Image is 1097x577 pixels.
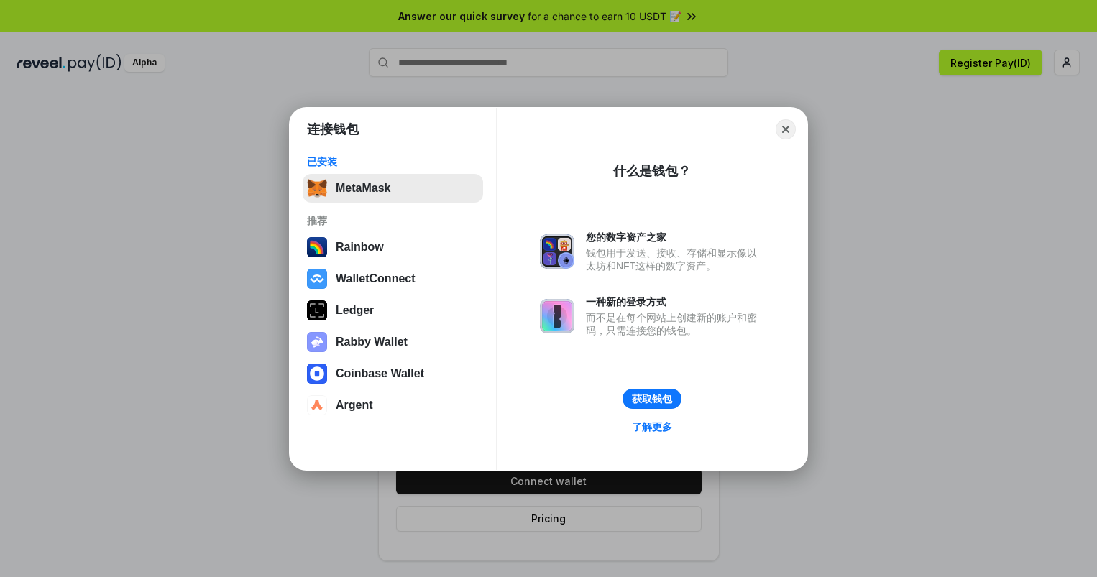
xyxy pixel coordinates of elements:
button: Rabby Wallet [303,328,483,356]
button: Close [776,119,796,139]
div: 推荐 [307,214,479,227]
h1: 连接钱包 [307,121,359,138]
div: 钱包用于发送、接收、存储和显示像以太坊和NFT这样的数字资产。 [586,246,764,272]
img: svg+xml,%3Csvg%20xmlns%3D%22http%3A%2F%2Fwww.w3.org%2F2000%2Fsvg%22%20fill%3D%22none%22%20viewBox... [540,299,574,333]
div: 一种新的登录方式 [586,295,764,308]
div: WalletConnect [336,272,416,285]
img: svg+xml,%3Csvg%20fill%3D%22none%22%20height%3D%2233%22%20viewBox%3D%220%200%2035%2033%22%20width%... [307,178,327,198]
button: Ledger [303,296,483,325]
div: Coinbase Wallet [336,367,424,380]
div: 了解更多 [632,420,672,433]
div: Rabby Wallet [336,336,408,348]
div: 获取钱包 [632,392,672,405]
div: MetaMask [336,182,390,195]
img: svg+xml,%3Csvg%20xmlns%3D%22http%3A%2F%2Fwww.w3.org%2F2000%2Fsvg%22%20fill%3D%22none%22%20viewBox... [307,332,327,352]
button: Rainbow [303,233,483,262]
div: 您的数字资产之家 [586,231,764,244]
button: Coinbase Wallet [303,359,483,388]
img: svg+xml,%3Csvg%20width%3D%2228%22%20height%3D%2228%22%20viewBox%3D%220%200%2028%2028%22%20fill%3D... [307,269,327,289]
img: svg+xml,%3Csvg%20width%3D%2228%22%20height%3D%2228%22%20viewBox%3D%220%200%2028%2028%22%20fill%3D... [307,364,327,384]
img: svg+xml,%3Csvg%20width%3D%2228%22%20height%3D%2228%22%20viewBox%3D%220%200%2028%2028%22%20fill%3D... [307,395,327,415]
div: Rainbow [336,241,384,254]
img: svg+xml,%3Csvg%20width%3D%22120%22%20height%3D%22120%22%20viewBox%3D%220%200%20120%20120%22%20fil... [307,237,327,257]
img: svg+xml,%3Csvg%20xmlns%3D%22http%3A%2F%2Fwww.w3.org%2F2000%2Fsvg%22%20width%3D%2228%22%20height%3... [307,300,327,320]
div: 什么是钱包？ [613,162,691,180]
img: svg+xml,%3Csvg%20xmlns%3D%22http%3A%2F%2Fwww.w3.org%2F2000%2Fsvg%22%20fill%3D%22none%22%20viewBox... [540,234,574,269]
div: Ledger [336,304,374,317]
div: 已安装 [307,155,479,168]
a: 了解更多 [623,417,681,436]
button: MetaMask [303,174,483,203]
div: 而不是在每个网站上创建新的账户和密码，只需连接您的钱包。 [586,311,764,337]
button: Argent [303,391,483,420]
button: WalletConnect [303,264,483,293]
button: 获取钱包 [623,389,681,409]
div: Argent [336,399,373,412]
